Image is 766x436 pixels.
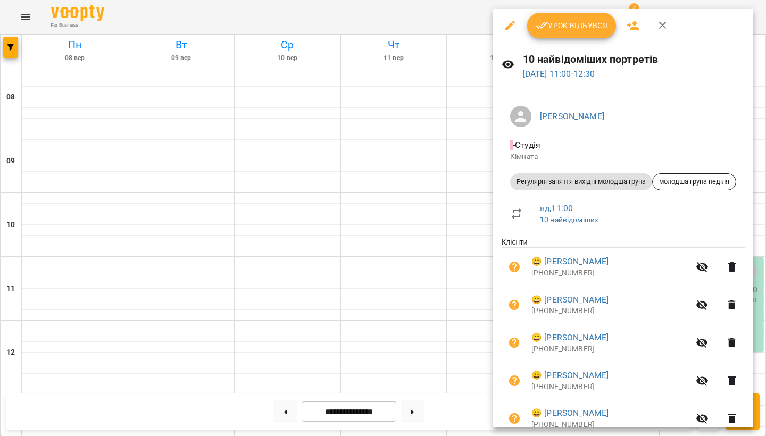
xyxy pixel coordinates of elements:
[502,406,527,431] button: Візит ще не сплачено. Додати оплату?
[652,173,736,190] div: молодша група неділя
[531,420,689,430] p: [PHONE_NUMBER]
[527,13,617,38] button: Урок відбувся
[653,177,736,187] span: молодша група неділя
[536,19,608,32] span: Урок відбувся
[531,294,609,306] a: 😀 [PERSON_NAME]
[531,344,689,355] p: [PHONE_NUMBER]
[540,111,604,121] a: [PERSON_NAME]
[540,215,598,224] a: 10 найвідоміших
[531,382,689,392] p: [PHONE_NUMBER]
[510,140,543,150] span: - Студія
[523,69,595,79] a: [DATE] 11:00-12:30
[502,254,527,280] button: Візит ще не сплачено. Додати оплату?
[531,268,689,279] p: [PHONE_NUMBER]
[531,306,689,316] p: [PHONE_NUMBER]
[510,177,652,187] span: Регулярні заняття вихідні молодша група
[531,369,609,382] a: 😀 [PERSON_NAME]
[531,331,609,344] a: 😀 [PERSON_NAME]
[510,152,736,162] p: Кімната
[531,255,609,268] a: 😀 [PERSON_NAME]
[540,203,573,213] a: нд , 11:00
[502,368,527,393] button: Візит ще не сплачено. Додати оплату?
[502,330,527,356] button: Візит ще не сплачено. Додати оплату?
[531,407,609,420] a: 😀 [PERSON_NAME]
[502,292,527,318] button: Візит ще не сплачено. Додати оплату?
[523,51,745,68] h6: 10 найвідоміших портретів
